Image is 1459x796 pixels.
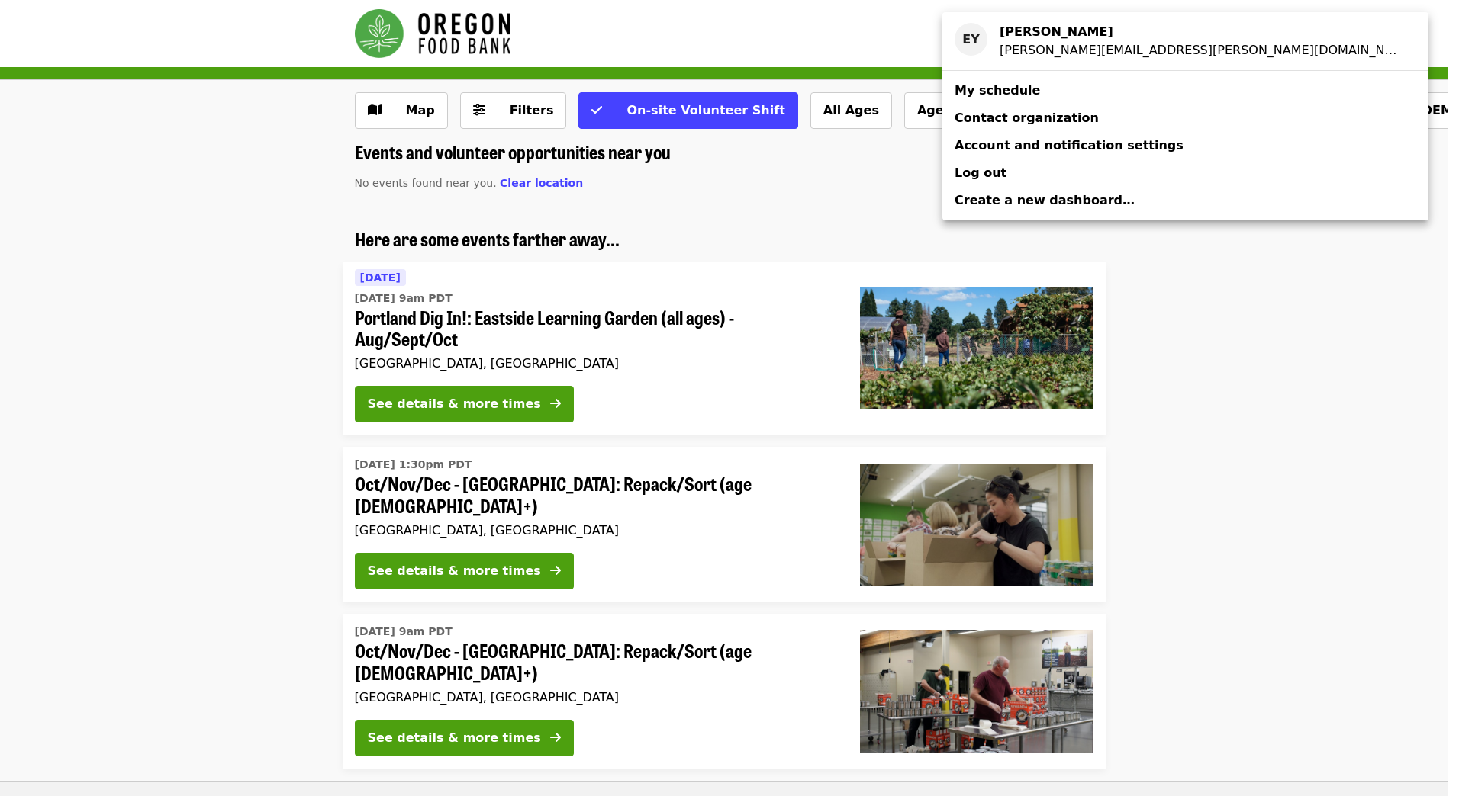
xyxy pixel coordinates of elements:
[942,18,1428,64] a: EY[PERSON_NAME][PERSON_NAME][EMAIL_ADDRESS][PERSON_NAME][DOMAIN_NAME]
[955,83,1040,98] span: My schedule
[955,193,1135,207] span: Create a new dashboard…
[942,77,1428,104] a: My schedule
[955,111,1099,125] span: Contact organization
[955,138,1184,152] span: Account and notification settings
[942,187,1428,214] a: Create a new dashboard…
[942,132,1428,159] a: Account and notification settings
[1000,24,1113,39] strong: [PERSON_NAME]
[1000,23,1404,41] div: Ellie Yates
[1000,41,1404,59] div: ellie.yates@hyster-yale.com
[942,104,1428,132] a: Contact organization
[942,159,1428,187] a: Log out
[955,165,1006,180] span: Log out
[955,23,987,56] div: EY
